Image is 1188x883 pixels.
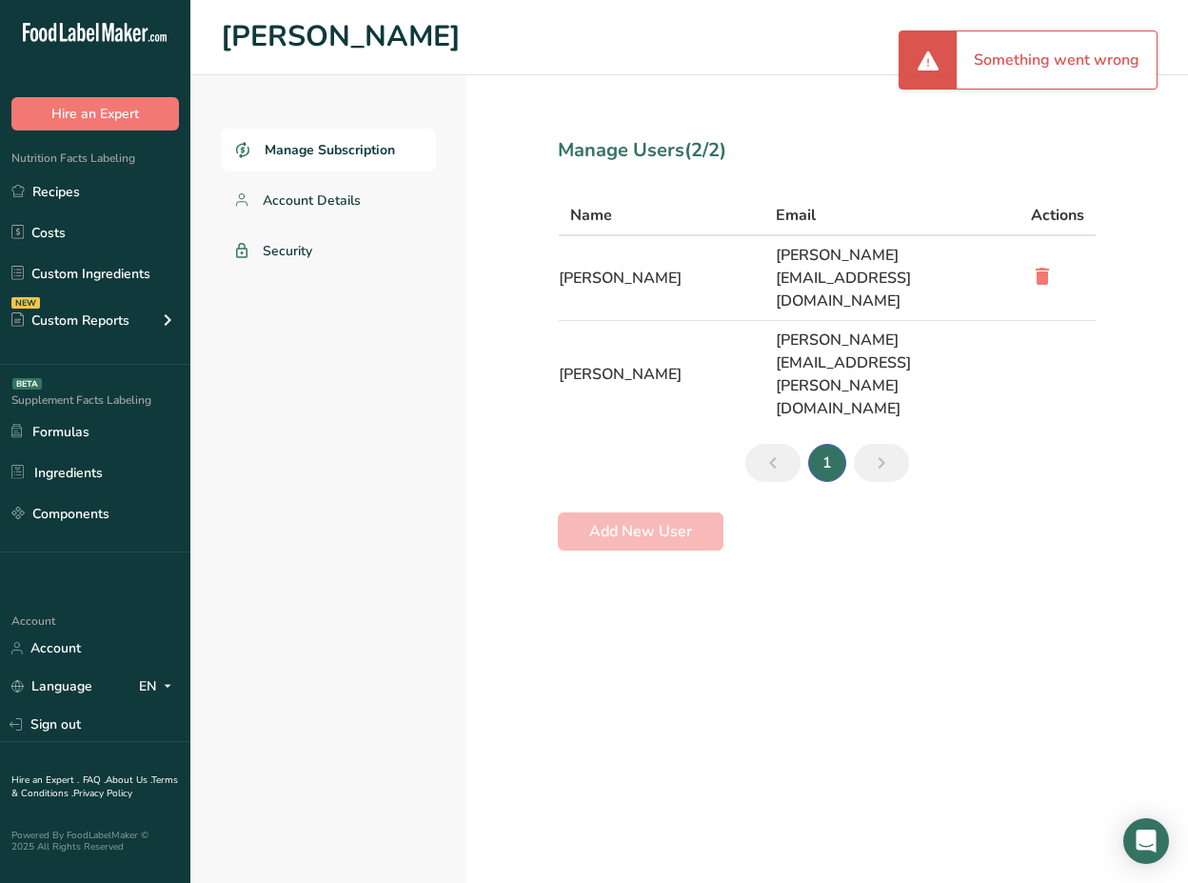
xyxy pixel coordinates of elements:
[684,137,726,163] span: (2/2)
[139,675,179,698] div: EN
[559,236,764,321] td: [PERSON_NAME]
[558,136,1097,165] div: Manage Users
[221,15,1158,59] h1: [PERSON_NAME]
[11,97,179,130] button: Hire an Expert
[776,204,816,227] span: Email
[1031,204,1084,227] span: Actions
[764,321,1020,428] td: [PERSON_NAME][EMAIL_ADDRESS][PERSON_NAME][DOMAIN_NAME]
[957,31,1157,89] div: Something went wrong
[589,520,692,543] span: Add New User
[558,512,723,551] button: Add New User
[106,773,151,787] a: About Us .
[73,787,132,800] a: Privacy Policy
[263,241,312,261] span: Security
[221,129,436,171] a: Manage Subscription
[570,204,612,227] span: Name
[559,321,764,428] td: [PERSON_NAME]
[221,179,436,222] a: Account Details
[11,297,40,309] div: NEW
[263,191,361,211] span: Account Details
[745,444,801,482] a: Previous page
[83,773,106,787] a: FAQ .
[265,140,395,160] span: Manage Subscription
[764,236,1020,321] td: [PERSON_NAME][EMAIL_ADDRESS][DOMAIN_NAME]
[11,773,79,787] a: Hire an Expert .
[11,311,129,331] div: Custom Reports
[221,230,436,272] a: Security
[11,830,179,853] div: Powered By FoodLabelMaker © 2025 All Rights Reserved
[11,670,92,703] a: Language
[11,773,178,800] a: Terms & Conditions .
[854,444,909,482] a: Next page
[12,378,42,390] div: BETA
[1123,818,1169,864] div: Open Intercom Messenger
